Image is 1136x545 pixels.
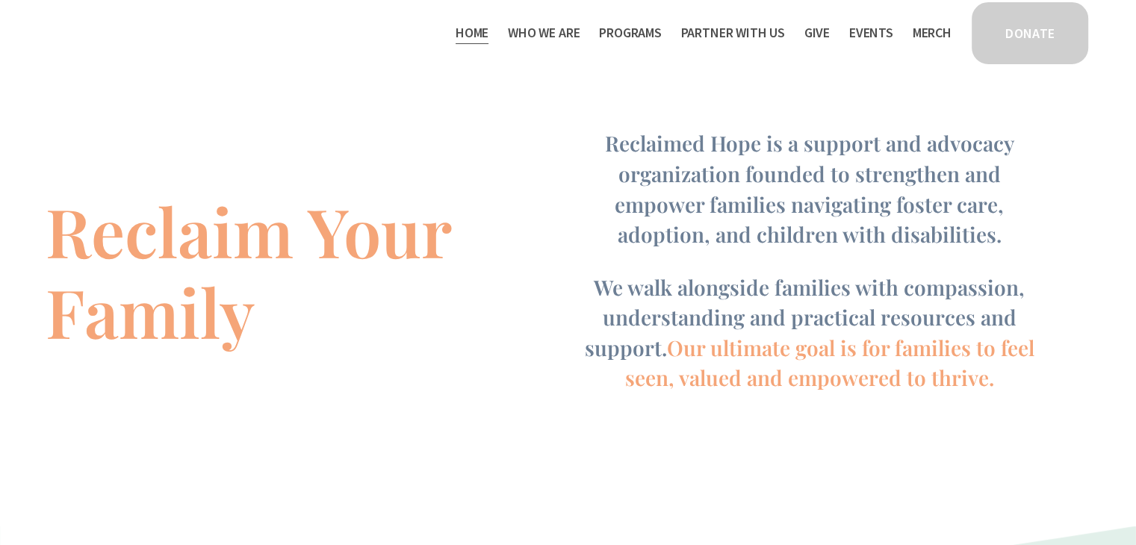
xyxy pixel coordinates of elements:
[681,21,785,45] a: folder dropdown
[605,129,1019,248] span: Reclaimed Hope is a support and advocacy organization founded to strengthen and empower families ...
[804,21,830,45] a: Give
[46,190,477,352] h1: Reclaim Your Family
[681,22,785,44] span: Partner With Us
[508,21,580,45] a: folder dropdown
[585,273,1031,361] span: We walk alongside families with compassion, understanding and practical resources and support.
[849,21,893,45] a: Events
[625,334,1040,392] span: Our ultimate goal is for families to feel seen, valued and empowered to thrive.
[599,21,662,45] a: folder dropdown
[456,21,488,45] a: Home
[599,22,662,44] span: Programs
[508,22,580,44] span: Who We Are
[913,21,952,45] a: Merch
